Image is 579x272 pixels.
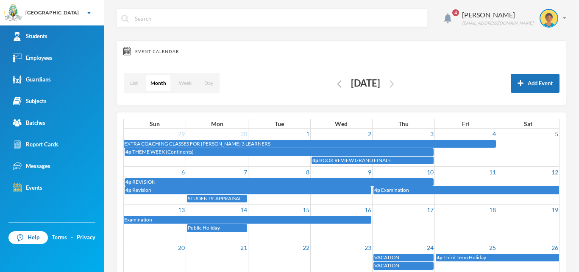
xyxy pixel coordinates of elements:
div: Guardians [13,75,51,84]
img: logo [5,5,22,22]
button: List [126,75,142,91]
a: 3 [429,129,434,139]
img: search [121,15,129,22]
a: 20 [177,242,186,253]
a: 5 [554,129,559,139]
a: 19 [551,205,559,215]
span: Revision [132,187,151,193]
div: [PERSON_NAME] [462,10,533,20]
a: 4 [492,129,497,139]
div: Students [13,32,47,41]
div: Batches [13,118,45,127]
a: 14 [239,205,248,215]
span: Thu [398,120,409,127]
a: 10 [426,167,434,177]
span: 4p [125,187,131,193]
a: 12 [551,167,559,177]
span: 4p [312,157,318,163]
a: Examination [124,216,371,224]
a: 4p Revision [125,186,371,194]
a: 25 [488,242,497,253]
div: · [71,233,73,242]
a: 17 [426,205,434,215]
span: Fri [462,120,470,127]
span: STUDENTS' APPRAISAL [188,195,242,202]
div: [GEOGRAPHIC_DATA] [25,9,79,17]
span: Mon [211,120,223,127]
span: EXTRA COACHING CLASSES FOR [PERSON_NAME] 3 LEARNERS [124,140,270,147]
a: VACATION [373,262,434,270]
a: 4p THEME WEEK (Continents) [125,148,434,156]
a: 18 [488,205,497,215]
a: 4p Third Term Holiday [436,254,559,262]
div: Subjects [13,97,47,106]
a: 30 [239,129,248,139]
div: Messages [13,162,50,171]
button: Edit [334,79,344,88]
a: 4p Examination [373,186,559,194]
a: 1 [305,129,310,139]
span: Third Term Holiday [443,254,486,261]
a: STUDENTS' APPRAISAL [187,195,247,203]
a: 23 [364,242,372,253]
input: Search [134,9,423,28]
a: 16 [364,205,372,215]
a: 13 [177,205,186,215]
button: Edit [387,79,397,88]
a: 2 [367,129,372,139]
a: 9 [367,167,372,177]
span: Examination [381,187,409,193]
span: 4p [437,254,443,261]
span: THEME WEEK (Continents) [132,149,194,155]
img: STUDENT [540,10,557,27]
a: Help [8,231,48,244]
div: [EMAIL_ADDRESS][DOMAIN_NAME] [462,20,533,26]
a: Public Holiday [187,224,247,232]
a: EXTRA COACHING CLASSES FOR [PERSON_NAME] 3 LEARNERS [124,140,496,148]
div: Event Calendar [123,47,560,56]
div: Employees [13,53,53,62]
button: Month [146,75,170,91]
span: VACATION [374,262,399,269]
button: Week [175,75,196,91]
a: 21 [239,242,248,253]
a: 29 [177,129,186,139]
a: 6 [181,167,186,177]
span: Sat [524,120,532,127]
span: BOOK REVIEW GRAND FINALE [319,157,391,163]
a: 7 [243,167,248,177]
span: Examination [124,216,152,223]
span: 4p [125,179,131,185]
a: Privacy [77,233,95,242]
span: VACATION [374,254,399,261]
a: 11 [488,167,497,177]
a: 15 [302,205,310,215]
span: 4p [125,149,131,155]
span: 4 [452,9,459,16]
span: Public Holiday [188,224,220,231]
span: Wed [335,120,348,127]
div: Report Cards [13,140,58,149]
span: Tue [275,120,284,127]
a: Terms [52,233,67,242]
span: Sun [150,120,160,127]
button: Add Event [511,74,560,93]
a: 4p REVISION [125,178,434,186]
button: Day [200,75,217,91]
span: REVISION [132,179,156,185]
a: VACATION [373,254,434,262]
span: 4p [374,187,380,193]
a: 24 [426,242,434,253]
a: 8 [305,167,310,177]
div: [DATE] [344,75,387,92]
a: 26 [551,242,559,253]
div: Events [13,183,42,192]
a: 4p BOOK REVIEW GRAND FINALE [312,157,434,165]
a: 22 [302,242,310,253]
